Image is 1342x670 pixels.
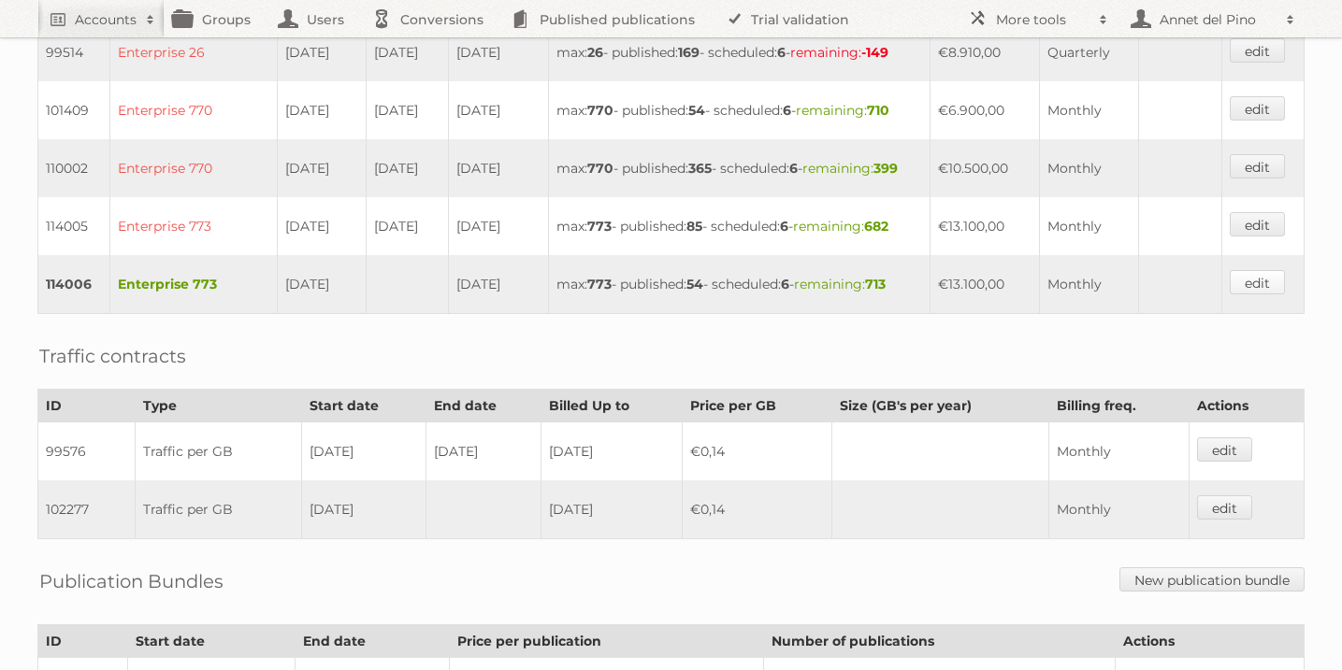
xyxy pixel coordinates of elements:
[678,44,700,61] strong: 169
[930,139,1039,197] td: €10.500,00
[780,218,788,235] strong: 6
[1230,212,1285,236] a: edit
[110,197,278,255] td: Enterprise 773
[110,81,278,139] td: Enterprise 770
[865,276,886,292] strong: 713
[1049,480,1190,539] td: Monthly
[1039,197,1139,255] td: Monthly
[426,422,541,481] td: [DATE]
[1039,139,1139,197] td: Monthly
[75,10,137,29] h2: Accounts
[136,390,302,422] th: Type
[783,102,791,119] strong: 6
[873,160,898,177] strong: 399
[110,23,278,81] td: Enterprise 26
[39,342,186,370] h2: Traffic contracts
[1197,495,1252,520] a: edit
[426,390,541,422] th: End date
[864,218,888,235] strong: 682
[448,139,549,197] td: [DATE]
[930,81,1039,139] td: €6.900,00
[541,480,683,539] td: [DATE]
[38,197,110,255] td: 114005
[38,139,110,197] td: 110002
[38,390,136,422] th: ID
[1230,270,1285,294] a: edit
[867,102,889,119] strong: 710
[541,390,683,422] th: Billed Up to
[549,139,930,197] td: max: - published: - scheduled: -
[450,625,764,658] th: Price per publication
[110,255,278,314] td: Enterprise 773
[277,197,366,255] td: [DATE]
[1049,422,1190,481] td: Monthly
[683,422,832,481] td: €0,14
[686,276,703,292] strong: 54
[110,139,278,197] td: Enterprise 770
[1115,625,1304,658] th: Actions
[790,44,888,61] span: remaining:
[587,218,612,235] strong: 773
[136,480,302,539] td: Traffic per GB
[1155,10,1277,29] h2: Annet del Pino
[587,102,613,119] strong: 770
[541,422,683,481] td: [DATE]
[367,23,449,81] td: [DATE]
[301,480,426,539] td: [DATE]
[1197,437,1252,462] a: edit
[794,276,886,292] span: remaining:
[38,23,110,81] td: 99514
[301,390,426,422] th: Start date
[832,390,1049,422] th: Size (GB's per year)
[448,81,549,139] td: [DATE]
[367,81,449,139] td: [DATE]
[277,81,366,139] td: [DATE]
[688,102,705,119] strong: 54
[38,480,136,539] td: 102277
[296,625,450,658] th: End date
[686,218,702,235] strong: 85
[1049,390,1190,422] th: Billing freq.
[587,160,613,177] strong: 770
[277,139,366,197] td: [DATE]
[1230,38,1285,63] a: edit
[796,102,889,119] span: remaining:
[448,197,549,255] td: [DATE]
[1189,390,1304,422] th: Actions
[861,44,888,61] strong: -149
[1119,567,1305,592] a: New publication bundle
[549,23,930,81] td: max: - published: - scheduled: -
[38,255,110,314] td: 114006
[448,255,549,314] td: [DATE]
[1039,255,1139,314] td: Monthly
[789,160,798,177] strong: 6
[683,390,832,422] th: Price per GB
[683,480,832,539] td: €0,14
[1039,23,1139,81] td: Quarterly
[587,276,612,292] strong: 773
[1230,154,1285,178] a: edit
[277,255,366,314] td: [DATE]
[38,625,128,658] th: ID
[688,160,712,177] strong: 365
[39,567,224,595] h2: Publication Bundles
[764,625,1115,658] th: Number of publications
[930,255,1039,314] td: €13.100,00
[1230,96,1285,121] a: edit
[549,81,930,139] td: max: - published: - scheduled: -
[996,10,1089,29] h2: More tools
[128,625,296,658] th: Start date
[930,197,1039,255] td: €13.100,00
[777,44,786,61] strong: 6
[38,422,136,481] td: 99576
[930,23,1039,81] td: €8.910,00
[549,197,930,255] td: max: - published: - scheduled: -
[277,23,366,81] td: [DATE]
[38,81,110,139] td: 101409
[448,23,549,81] td: [DATE]
[367,197,449,255] td: [DATE]
[802,160,898,177] span: remaining:
[367,139,449,197] td: [DATE]
[136,422,302,481] td: Traffic per GB
[781,276,789,292] strong: 6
